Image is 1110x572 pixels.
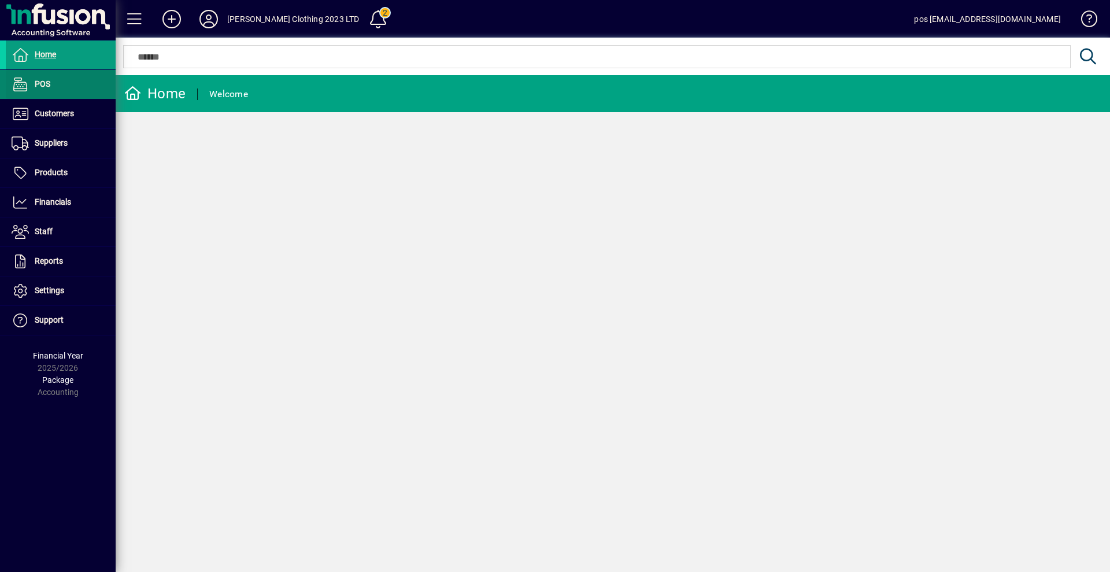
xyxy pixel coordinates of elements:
span: Customers [35,109,74,118]
span: Financials [35,197,71,206]
a: Financials [6,188,116,217]
a: Settings [6,276,116,305]
button: Add [153,9,190,29]
span: Support [35,315,64,324]
span: Package [42,375,73,385]
span: Products [35,168,68,177]
span: Settings [35,286,64,295]
span: Reports [35,256,63,265]
a: Reports [6,247,116,276]
a: POS [6,70,116,99]
a: Suppliers [6,129,116,158]
a: Customers [6,99,116,128]
span: POS [35,79,50,88]
div: Welcome [209,85,248,104]
a: Knowledge Base [1072,2,1096,40]
span: Financial Year [33,351,83,360]
span: Home [35,50,56,59]
span: Staff [35,227,53,236]
a: Staff [6,217,116,246]
span: Suppliers [35,138,68,147]
div: Home [124,84,186,103]
button: Profile [190,9,227,29]
div: pos [EMAIL_ADDRESS][DOMAIN_NAME] [914,10,1061,28]
a: Products [6,158,116,187]
div: [PERSON_NAME] Clothing 2023 LTD [227,10,359,28]
a: Support [6,306,116,335]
